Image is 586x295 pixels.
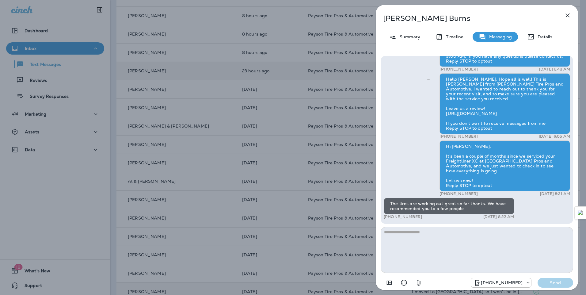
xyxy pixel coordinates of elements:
button: Add in a premade template [383,277,395,289]
button: Select an emoji [398,277,410,289]
div: Hello [PERSON_NAME], Hope all is well! This is [PERSON_NAME] from [PERSON_NAME] Tire Pros and Aut... [439,73,570,134]
p: Summary [397,34,420,39]
span: Sent [427,76,430,82]
div: +1 (928) 260-4498 [471,279,531,286]
p: Messaging [486,34,512,39]
p: [DATE] 8:21 AM [540,191,570,196]
div: The tires are working out great so far thanks. We have recommended you to a few people [384,198,514,214]
p: Details [535,34,552,39]
p: [PHONE_NUMBER] [384,214,422,219]
p: [PHONE_NUMBER] [481,280,523,285]
div: Hi [PERSON_NAME], It’s been a couple of months since we serviced your Freightliner XC at [GEOGRAP... [439,140,570,191]
img: Detect Auto [578,210,583,216]
p: [DATE] 8:48 AM [539,67,570,72]
p: [PHONE_NUMBER] [439,191,478,196]
p: [PHONE_NUMBER] [439,67,478,72]
p: Timeline [443,34,463,39]
p: [DATE] 6:05 AM [539,134,570,139]
p: [PERSON_NAME] Burns [383,14,550,23]
p: [DATE] 8:22 AM [483,214,514,219]
p: [PHONE_NUMBER] [439,134,478,139]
